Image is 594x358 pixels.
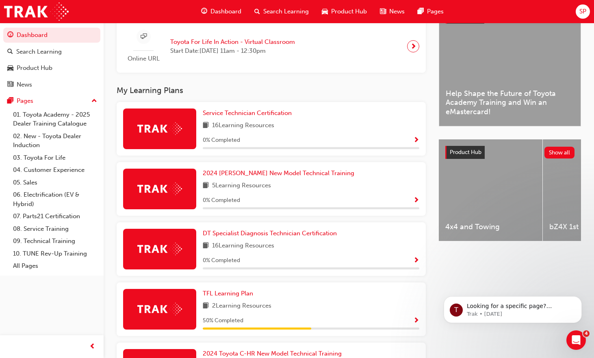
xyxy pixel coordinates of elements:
a: DT Specialist Diagnosis Technician Certification [203,229,340,238]
a: 10. TUNE Rev-Up Training [10,247,100,260]
a: 03. Toyota For Life [10,152,100,164]
span: news-icon [7,81,13,89]
button: SP [576,4,590,19]
span: 2 Learning Resources [212,301,271,311]
span: 50 % Completed [203,316,243,325]
a: Service Technician Certification [203,108,295,118]
span: Toyota For Life In Action - Virtual Classroom [170,37,295,47]
span: 4 [583,330,590,337]
button: Pages [3,93,100,108]
span: 16 Learning Resources [212,241,274,251]
a: 02. New - Toyota Dealer Induction [10,130,100,152]
a: News [3,77,100,92]
span: Product Hub [450,149,481,156]
a: 4x4 and Towing [439,139,542,241]
span: search-icon [7,48,13,56]
a: 04. Customer Experience [10,164,100,176]
span: guage-icon [201,7,207,17]
a: pages-iconPages [411,3,450,20]
button: Show Progress [413,135,419,145]
a: 09. Technical Training [10,235,100,247]
span: Product Hub [331,7,367,16]
a: Latest NewsShow allHelp Shape the Future of Toyota Academy Training and Win an eMastercard! [439,4,581,126]
a: Dashboard [3,28,100,43]
span: news-icon [380,7,386,17]
span: News [389,7,405,16]
a: TFL Learning Plan [203,289,256,298]
a: Product Hub [3,61,100,76]
span: pages-icon [7,98,13,105]
span: Dashboard [210,7,241,16]
button: Show Progress [413,195,419,206]
span: book-icon [203,301,209,311]
span: book-icon [203,241,209,251]
span: book-icon [203,181,209,191]
span: 5 Learning Resources [212,181,271,191]
iframe: Intercom notifications message [431,279,594,336]
h3: My Learning Plans [117,86,426,95]
div: Pages [17,96,33,106]
span: 0 % Completed [203,136,240,145]
button: DashboardSearch LearningProduct HubNews [3,26,100,93]
span: search-icon [254,7,260,17]
span: Start Date: [DATE] 11am - 12:30pm [170,46,295,56]
span: TFL Learning Plan [203,290,253,297]
a: 06. Electrification (EV & Hybrid) [10,189,100,210]
a: 05. Sales [10,176,100,189]
button: Show Progress [413,316,419,326]
img: Trak [137,182,182,195]
span: guage-icon [7,32,13,39]
span: car-icon [7,65,13,72]
span: SP [579,7,586,16]
a: All Pages [10,260,100,272]
span: Pages [427,7,444,16]
span: 0 % Completed [203,256,240,265]
a: 2024 [PERSON_NAME] New Model Technical Training [203,169,358,178]
a: Product HubShow all [445,146,574,159]
a: Search Learning [3,44,100,59]
span: prev-icon [89,342,95,352]
span: up-icon [91,96,97,106]
span: Show Progress [413,137,419,144]
a: 01. Toyota Academy - 2025 Dealer Training Catalogue [10,108,100,130]
span: 2024 Toyota C-HR New Model Technical Training [203,350,342,357]
iframe: Intercom live chat [566,330,586,350]
img: Trak [4,2,69,21]
a: Online URLToyota For Life In Action - Virtual ClassroomStart Date:[DATE] 11am - 12:30pm [123,26,419,67]
span: 16 Learning Resources [212,121,274,131]
div: Product Hub [17,63,52,73]
span: pages-icon [418,7,424,17]
a: 07. Parts21 Certification [10,210,100,223]
span: Service Technician Certification [203,109,292,117]
button: Show all [544,147,575,158]
div: Search Learning [16,47,62,56]
a: guage-iconDashboard [195,3,248,20]
span: book-icon [203,121,209,131]
span: 4x4 and Towing [445,222,536,232]
span: next-icon [410,41,416,52]
span: Online URL [123,54,164,63]
span: 0 % Completed [203,196,240,205]
span: sessionType_ONLINE_URL-icon [141,32,147,42]
span: Search Learning [263,7,309,16]
a: car-iconProduct Hub [315,3,373,20]
span: Show Progress [413,317,419,325]
a: 08. Service Training [10,223,100,235]
span: Show Progress [413,197,419,204]
span: Help Shape the Future of Toyota Academy Training and Win an eMastercard! [446,89,574,117]
button: Show Progress [413,256,419,266]
span: DT Specialist Diagnosis Technician Certification [203,230,337,237]
div: News [17,80,32,89]
img: Trak [137,243,182,255]
span: Show Progress [413,257,419,265]
img: Trak [137,122,182,135]
img: Trak [137,303,182,315]
a: search-iconSearch Learning [248,3,315,20]
a: news-iconNews [373,3,411,20]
